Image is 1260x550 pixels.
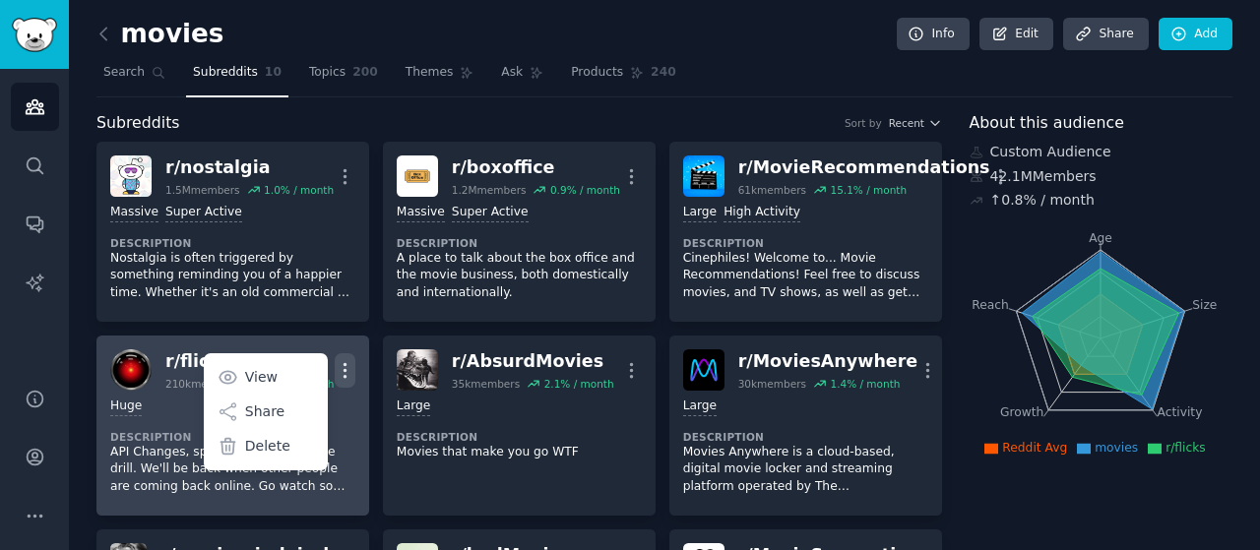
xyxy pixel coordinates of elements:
[406,64,454,82] span: Themes
[845,116,882,130] div: Sort by
[397,349,438,391] img: AbsurdMovies
[669,336,942,516] a: MoviesAnywherer/MoviesAnywhere30kmembers1.4% / monthLargeDescriptionMovies Anywhere is a cloud-ba...
[683,155,724,197] img: MovieRecommendations
[96,142,369,322] a: nostalgiar/nostalgia1.5Mmembers1.0% / monthMassiveSuper ActiveDescriptionNostalgia is often trigg...
[193,64,258,82] span: Subreddits
[110,236,355,250] dt: Description
[452,155,620,180] div: r/ boxoffice
[397,204,445,222] div: Massive
[397,444,642,461] p: Movies that make you go WTF
[738,377,806,391] div: 30k members
[165,377,240,391] div: 210k members
[165,349,334,374] div: r/ flicks
[683,236,928,250] dt: Description
[110,204,158,222] div: Massive
[830,183,907,197] div: 15.1 % / month
[494,57,550,97] a: Ask
[683,250,928,302] p: Cinephiles! Welcome to... Movie Recommendations! Feel free to discuss movies, and TV shows, as we...
[738,349,918,374] div: r/ MoviesAnywhere
[889,116,942,130] button: Recent
[683,430,928,444] dt: Description
[110,250,355,302] p: Nostalgia is often triggered by something reminding you of a happier time. Whether it's an old co...
[683,349,724,391] img: MoviesAnywhere
[979,18,1053,51] a: Edit
[669,142,942,322] a: MovieRecommendationsr/MovieRecommendations61kmembers15.1% / monthLargeHigh ActivityDescriptionCin...
[738,183,806,197] div: 61k members
[383,336,656,516] a: AbsurdMoviesr/AbsurdMovies35kmembers2.1% / monthLargeDescriptionMovies that make you go WTF
[972,297,1009,311] tspan: Reach
[110,444,355,496] p: API Changes, spez, etc. You know the drill. We'll be back when other people are coming back onlin...
[96,111,180,136] span: Subreddits
[399,57,481,97] a: Themes
[1165,441,1206,455] span: r/flicks
[738,155,990,180] div: r/ MovieRecommendations
[245,367,278,388] p: View
[452,349,614,374] div: r/ AbsurdMovies
[990,190,1095,211] div: ↑ 0.8 % / month
[452,204,529,222] div: Super Active
[165,204,242,222] div: Super Active
[207,356,324,397] a: View
[724,204,800,222] div: High Activity
[12,18,57,52] img: GummySearch logo
[970,111,1124,136] span: About this audience
[564,57,682,97] a: Products240
[1157,405,1202,419] tspan: Activity
[165,183,240,197] div: 1.5M members
[186,57,288,97] a: Subreddits10
[245,436,290,457] p: Delete
[1000,405,1043,419] tspan: Growth
[683,204,717,222] div: Large
[397,236,642,250] dt: Description
[889,116,924,130] span: Recent
[544,377,614,391] div: 2.1 % / month
[651,64,676,82] span: 240
[1063,18,1148,51] a: Share
[264,183,334,197] div: 1.0 % / month
[830,377,900,391] div: 1.4 % / month
[501,64,523,82] span: Ask
[452,377,520,391] div: 35k members
[970,142,1233,162] div: Custom Audience
[96,19,223,50] h2: movies
[397,155,438,197] img: boxoffice
[397,430,642,444] dt: Description
[302,57,385,97] a: Topics200
[1095,441,1138,455] span: movies
[683,444,928,496] p: Movies Anywhere is a cloud-based, digital movie locker and streaming platform operated by The [PE...
[110,155,152,197] img: nostalgia
[110,430,355,444] dt: Description
[96,57,172,97] a: Search
[110,397,142,416] div: Huge
[103,64,145,82] span: Search
[110,349,152,391] img: flicks
[1192,297,1217,311] tspan: Size
[683,397,717,416] div: Large
[550,183,620,197] div: 0.9 % / month
[96,336,369,516] a: flicksr/flicks210kmembers1.5% / monthViewShareDeleteHugeDescriptionAPI Changes, spez, etc. You kn...
[245,401,284,422] p: Share
[309,64,346,82] span: Topics
[1002,441,1067,455] span: Reddit Avg
[165,155,334,180] div: r/ nostalgia
[265,64,282,82] span: 10
[352,64,378,82] span: 200
[897,18,970,51] a: Info
[397,250,642,302] p: A place to talk about the box office and the movie business, both domestically and internationally.
[970,166,1233,187] div: 42.1M Members
[1159,18,1232,51] a: Add
[383,142,656,322] a: boxofficer/boxoffice1.2Mmembers0.9% / monthMassiveSuper ActiveDescriptionA place to talk about th...
[1089,231,1112,245] tspan: Age
[571,64,623,82] span: Products
[397,397,430,416] div: Large
[452,183,527,197] div: 1.2M members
